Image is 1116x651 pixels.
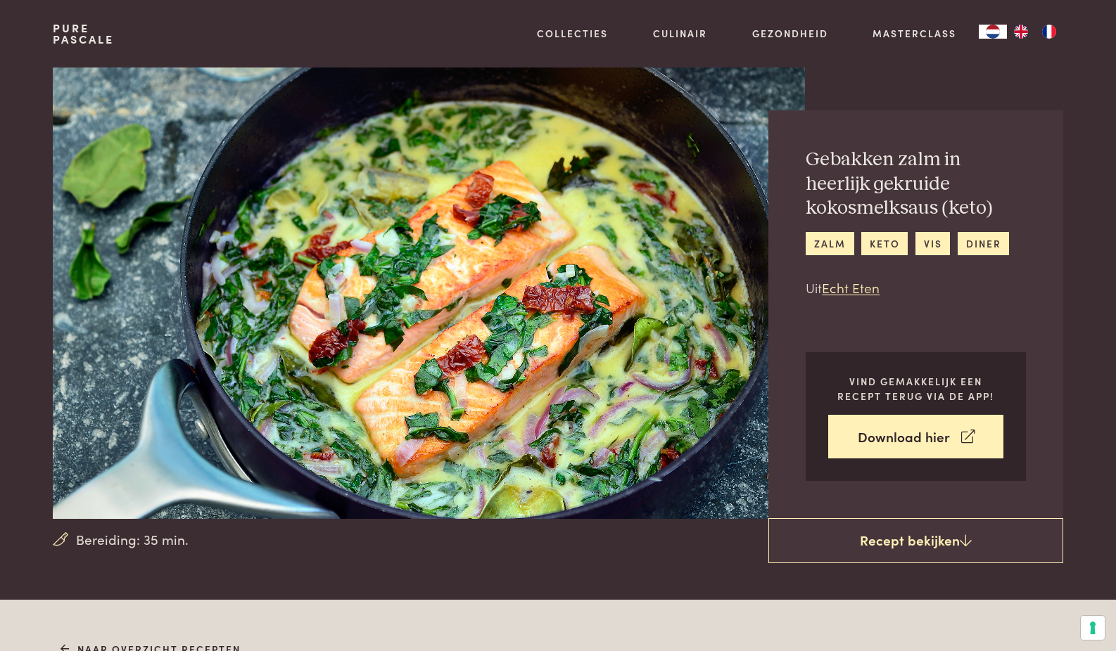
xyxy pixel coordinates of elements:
a: zalm [806,232,854,255]
button: Uw voorkeuren voor toestemming voor trackingtechnologieën [1081,616,1105,640]
img: Gebakken zalm in heerlijk gekruide kokosmelksaus (keto) [53,67,805,519]
span: Bereiding: 35 min. [76,529,189,550]
aside: Language selected: Nederlands [979,25,1063,39]
a: Masterclass [873,26,956,41]
p: Vind gemakkelijk een recept terug via de app! [828,374,1003,403]
a: NL [979,25,1007,39]
a: Download hier [828,415,1003,459]
a: FR [1035,25,1063,39]
a: PurePascale [53,22,114,45]
a: Recept bekijken [768,518,1063,563]
ul: Language list [1007,25,1063,39]
a: Echt Eten [822,278,880,297]
a: diner [958,232,1009,255]
a: Culinair [653,26,707,41]
a: vis [915,232,950,255]
a: keto [861,232,908,255]
a: EN [1007,25,1035,39]
a: Collecties [537,26,608,41]
p: Uit [806,278,1026,298]
div: Language [979,25,1007,39]
h2: Gebakken zalm in heerlijk gekruide kokosmelksaus (keto) [806,148,1026,221]
a: Gezondheid [752,26,828,41]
